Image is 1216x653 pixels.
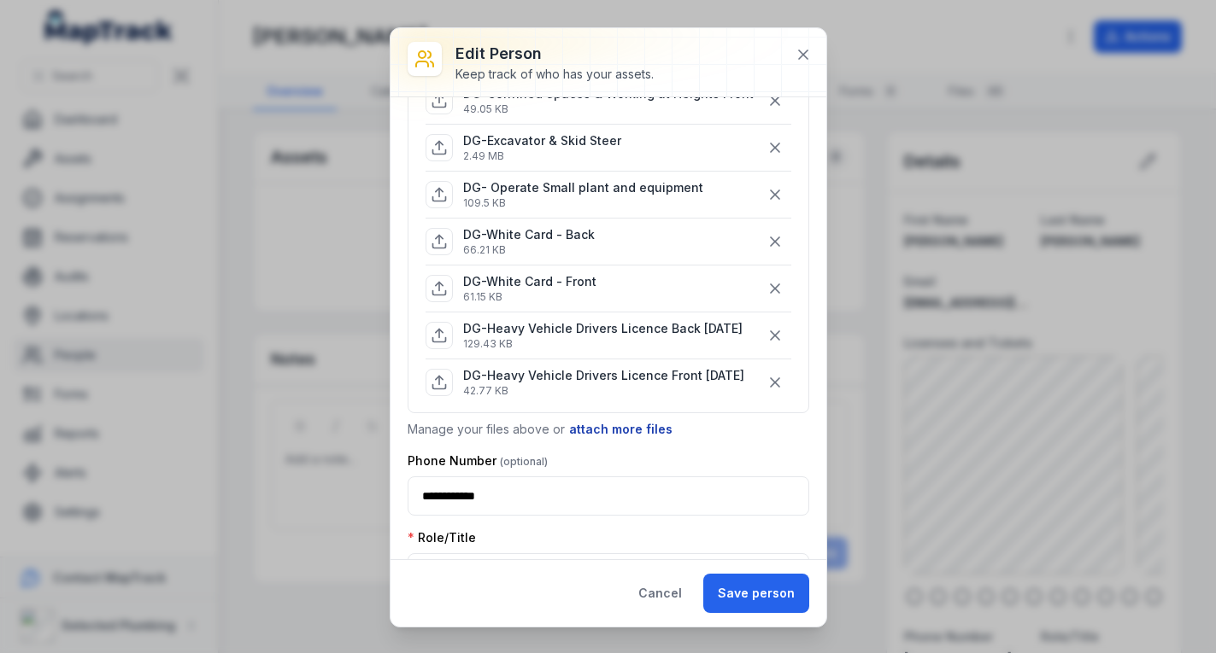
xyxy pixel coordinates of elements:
[463,320,743,337] p: DG-Heavy Vehicle Drivers Licence Back [DATE]
[624,574,696,613] button: Cancel
[455,66,654,83] div: Keep track of who has your assets.
[463,102,754,116] p: 49.05 KB
[463,196,703,210] p: 109.5 KB
[463,243,595,257] p: 66.21 KB
[463,179,703,196] p: DG- Operate Small plant and equipment
[463,273,596,290] p: DG-White Card - Front
[463,384,744,398] p: 42.77 KB
[463,149,621,163] p: 2.49 MB
[408,420,809,439] p: Manage your files above or
[408,553,809,592] button: Plumber
[463,337,743,351] p: 129.43 KB
[463,132,621,149] p: DG-Excavator & Skid Steer
[463,226,595,243] p: DG-White Card - Back
[568,420,673,439] button: attach more files
[408,529,476,546] label: Role/Title
[408,452,548,469] label: Phone Number
[463,367,744,384] p: DG-Heavy Vehicle Drivers Licence Front [DATE]
[455,42,654,66] h3: Edit person
[703,574,809,613] button: Save person
[463,290,596,304] p: 61.15 KB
